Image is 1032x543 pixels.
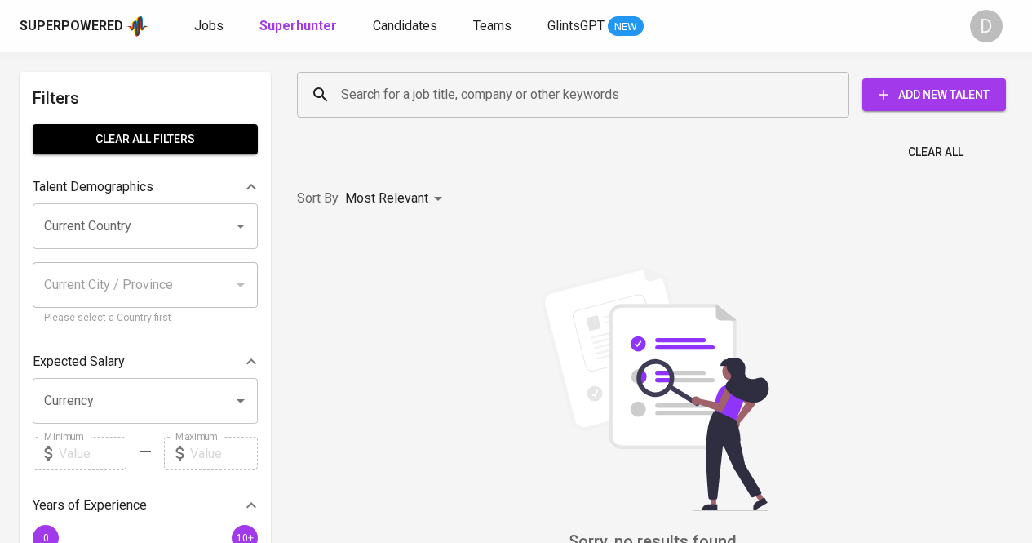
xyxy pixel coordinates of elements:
span: GlintsGPT [547,18,605,33]
a: Superhunter [259,16,340,37]
a: Superpoweredapp logo [20,14,148,38]
img: file_searching.svg [533,266,777,511]
div: D [970,10,1003,42]
p: Sort By [297,189,339,208]
button: Open [229,389,252,412]
input: Value [190,437,258,470]
span: Teams [473,18,512,33]
a: Candidates [373,16,441,37]
div: Talent Demographics [33,171,258,203]
p: Most Relevant [345,189,428,208]
p: Talent Demographics [33,177,153,197]
p: Expected Salary [33,352,125,372]
span: Jobs [194,18,224,33]
a: GlintsGPT NEW [547,16,644,37]
a: Teams [473,16,515,37]
input: Value [59,437,126,470]
h6: Filters [33,85,258,111]
button: Clear All filters [33,124,258,154]
span: Candidates [373,18,437,33]
span: Clear All filters [46,129,245,149]
p: Years of Experience [33,496,147,515]
button: Add New Talent [862,78,1006,111]
div: Superpowered [20,17,123,36]
span: Clear All [908,142,963,162]
img: app logo [126,14,148,38]
div: Years of Experience [33,489,258,522]
b: Superhunter [259,18,337,33]
div: Most Relevant [345,184,448,214]
span: Add New Talent [875,85,993,105]
div: Expected Salary [33,345,258,378]
span: NEW [608,19,644,35]
a: Jobs [194,16,227,37]
p: Please select a Country first [44,310,246,327]
button: Clear All [901,137,970,167]
button: Open [229,215,252,238]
